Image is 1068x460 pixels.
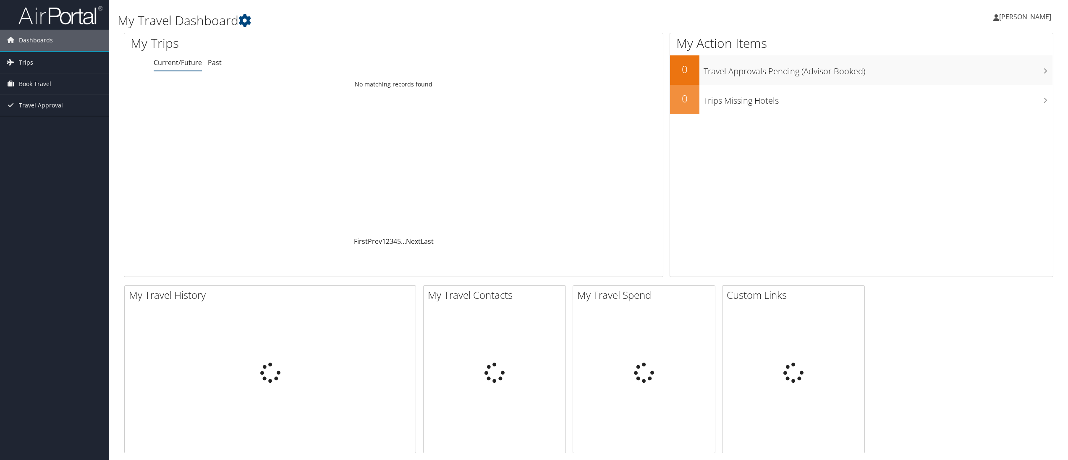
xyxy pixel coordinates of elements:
[401,237,406,246] span: …
[386,237,390,246] a: 2
[19,95,63,116] span: Travel Approval
[428,288,565,302] h2: My Travel Contacts
[131,34,432,52] h1: My Trips
[154,58,202,67] a: Current/Future
[124,77,663,92] td: No matching records found
[18,5,102,25] img: airportal-logo.png
[354,237,368,246] a: First
[397,237,401,246] a: 5
[19,73,51,94] span: Book Travel
[19,30,53,51] span: Dashboards
[393,237,397,246] a: 4
[993,4,1060,29] a: [PERSON_NAME]
[670,91,699,106] h2: 0
[670,34,1053,52] h1: My Action Items
[670,62,699,76] h2: 0
[208,58,222,67] a: Past
[382,237,386,246] a: 1
[670,85,1053,114] a: 0Trips Missing Hotels
[577,288,715,302] h2: My Travel Spend
[19,52,33,73] span: Trips
[390,237,393,246] a: 3
[421,237,434,246] a: Last
[999,12,1051,21] span: [PERSON_NAME]
[704,61,1053,77] h3: Travel Approvals Pending (Advisor Booked)
[727,288,864,302] h2: Custom Links
[670,55,1053,85] a: 0Travel Approvals Pending (Advisor Booked)
[129,288,416,302] h2: My Travel History
[406,237,421,246] a: Next
[118,12,746,29] h1: My Travel Dashboard
[368,237,382,246] a: Prev
[704,91,1053,107] h3: Trips Missing Hotels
